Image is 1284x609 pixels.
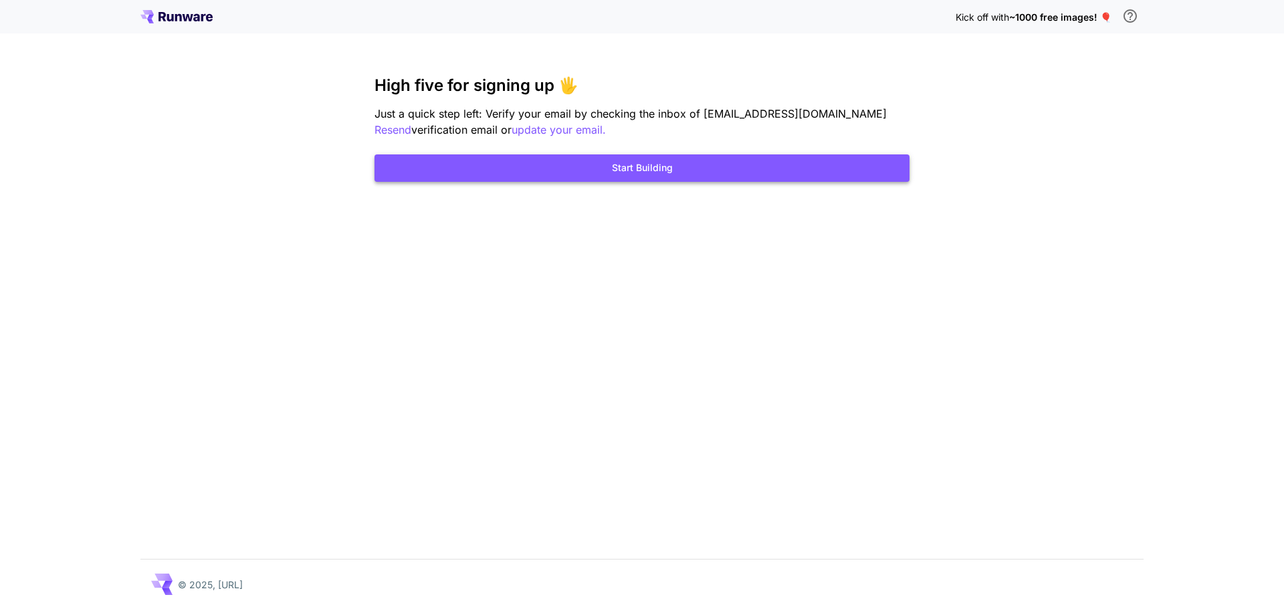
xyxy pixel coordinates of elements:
h3: High five for signing up 🖐️ [374,76,909,95]
span: ~1000 free images! 🎈 [1009,11,1111,23]
span: Kick off with [956,11,1009,23]
span: verification email or [411,123,512,136]
button: Resend [374,122,411,138]
button: Start Building [374,154,909,182]
span: Just a quick step left: Verify your email by checking the inbox of [EMAIL_ADDRESS][DOMAIN_NAME] [374,107,887,120]
button: In order to qualify for free credit, you need to sign up with a business email address and click ... [1117,3,1144,29]
p: © 2025, [URL] [178,578,243,592]
button: update your email. [512,122,606,138]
